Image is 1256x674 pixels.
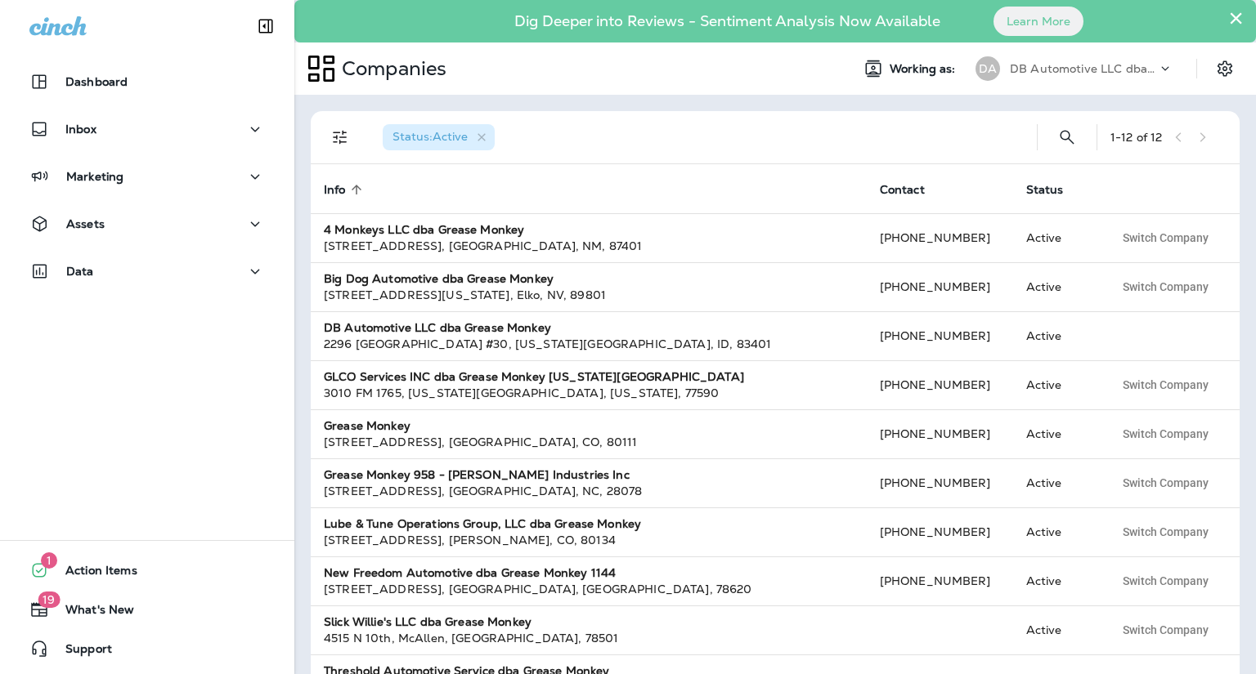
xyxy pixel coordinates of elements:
[880,182,946,197] span: Contact
[1051,121,1083,154] button: Search Companies
[324,467,630,482] strong: Grease Monkey 958 - [PERSON_NAME] Industries Inc
[324,222,524,237] strong: 4 Monkeys LLC dba Grease Monkey
[880,183,925,197] span: Contact
[1013,409,1101,458] td: Active
[1013,507,1101,556] td: Active
[867,262,1013,311] td: [PHONE_NUMBER]
[49,642,112,662] span: Support
[1114,225,1218,250] button: Switch Company
[1114,471,1218,495] button: Switch Company
[867,556,1013,605] td: [PHONE_NUMBER]
[1114,520,1218,544] button: Switch Company
[994,7,1083,36] button: Learn More
[324,183,346,197] span: Info
[1026,183,1064,197] span: Status
[1013,458,1101,507] td: Active
[1114,275,1218,299] button: Switch Company
[324,418,410,433] strong: Grease Monkey
[1123,428,1209,440] span: Switch Company
[1228,5,1244,31] button: Close
[1123,575,1209,587] span: Switch Company
[1123,526,1209,538] span: Switch Company
[65,75,128,88] p: Dashboard
[1114,373,1218,397] button: Switch Company
[66,265,94,278] p: Data
[1013,605,1101,654] td: Active
[867,409,1013,458] td: [PHONE_NUMBER]
[38,591,60,608] span: 19
[324,121,357,154] button: Filters
[1013,556,1101,605] td: Active
[1110,131,1162,144] div: 1 - 12 of 12
[867,360,1013,409] td: [PHONE_NUMBER]
[1013,311,1101,360] td: Active
[49,603,134,623] span: What's New
[467,19,988,24] p: Dig Deeper into Reviews - Sentiment Analysis Now Available
[1123,477,1209,489] span: Switch Company
[335,56,446,81] p: Companies
[1010,62,1157,75] p: DB Automotive LLC dba Grease Monkey
[324,182,367,197] span: Info
[324,516,641,531] strong: Lube & Tune Operations Group, LLC dba Grease Monkey
[976,56,1000,81] div: DA
[1026,182,1085,197] span: Status
[1013,262,1101,311] td: Active
[66,170,123,183] p: Marketing
[1013,360,1101,409] td: Active
[383,124,495,150] div: Status:Active
[16,554,278,587] button: 1Action Items
[324,614,532,629] strong: Slick Willie's LLC dba Grease Monkey
[324,630,854,646] div: 4515 N 10th , McAllen , [GEOGRAPHIC_DATA] , 78501
[392,129,468,144] span: Status : Active
[1114,618,1218,642] button: Switch Company
[16,593,278,626] button: 19What's New
[324,581,854,597] div: [STREET_ADDRESS] , [GEOGRAPHIC_DATA] , [GEOGRAPHIC_DATA] , 78620
[324,434,854,450] div: [STREET_ADDRESS] , [GEOGRAPHIC_DATA] , CO , 80111
[49,564,137,583] span: Action Items
[16,208,278,240] button: Assets
[867,311,1013,360] td: [PHONE_NUMBER]
[1123,624,1209,636] span: Switch Company
[890,62,959,76] span: Working as:
[16,255,278,288] button: Data
[867,213,1013,262] td: [PHONE_NUMBER]
[324,369,744,384] strong: GLCO Services INC dba Grease Monkey [US_STATE][GEOGRAPHIC_DATA]
[867,507,1013,556] td: [PHONE_NUMBER]
[324,336,854,352] div: 2296 [GEOGRAPHIC_DATA] #30 , [US_STATE][GEOGRAPHIC_DATA] , ID , 83401
[41,552,57,569] span: 1
[324,532,854,548] div: [STREET_ADDRESS] , [PERSON_NAME] , CO , 80134
[243,10,289,42] button: Collapse Sidebar
[1210,54,1240,83] button: Settings
[1114,422,1218,446] button: Switch Company
[16,65,278,98] button: Dashboard
[1123,281,1209,292] span: Switch Company
[1123,379,1209,391] span: Switch Company
[324,483,854,499] div: [STREET_ADDRESS] , [GEOGRAPHIC_DATA] , NC , 28078
[65,123,96,136] p: Inbox
[324,287,854,303] div: [STREET_ADDRESS][US_STATE] , Elko , NV , 89801
[66,217,105,230] p: Assets
[324,565,616,580] strong: New Freedom Automotive dba Grease Monkey 1144
[867,458,1013,507] td: [PHONE_NUMBER]
[324,385,854,401] div: 3010 FM 1765 , [US_STATE][GEOGRAPHIC_DATA] , [US_STATE] , 77590
[1013,213,1101,262] td: Active
[324,271,554,286] strong: Big Dog Automotive dba Grease Monkey
[16,632,278,665] button: Support
[324,238,854,254] div: [STREET_ADDRESS] , [GEOGRAPHIC_DATA] , NM , 87401
[324,320,551,335] strong: DB Automotive LLC dba Grease Monkey
[16,113,278,145] button: Inbox
[1114,569,1218,593] button: Switch Company
[1123,232,1209,243] span: Switch Company
[16,160,278,193] button: Marketing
